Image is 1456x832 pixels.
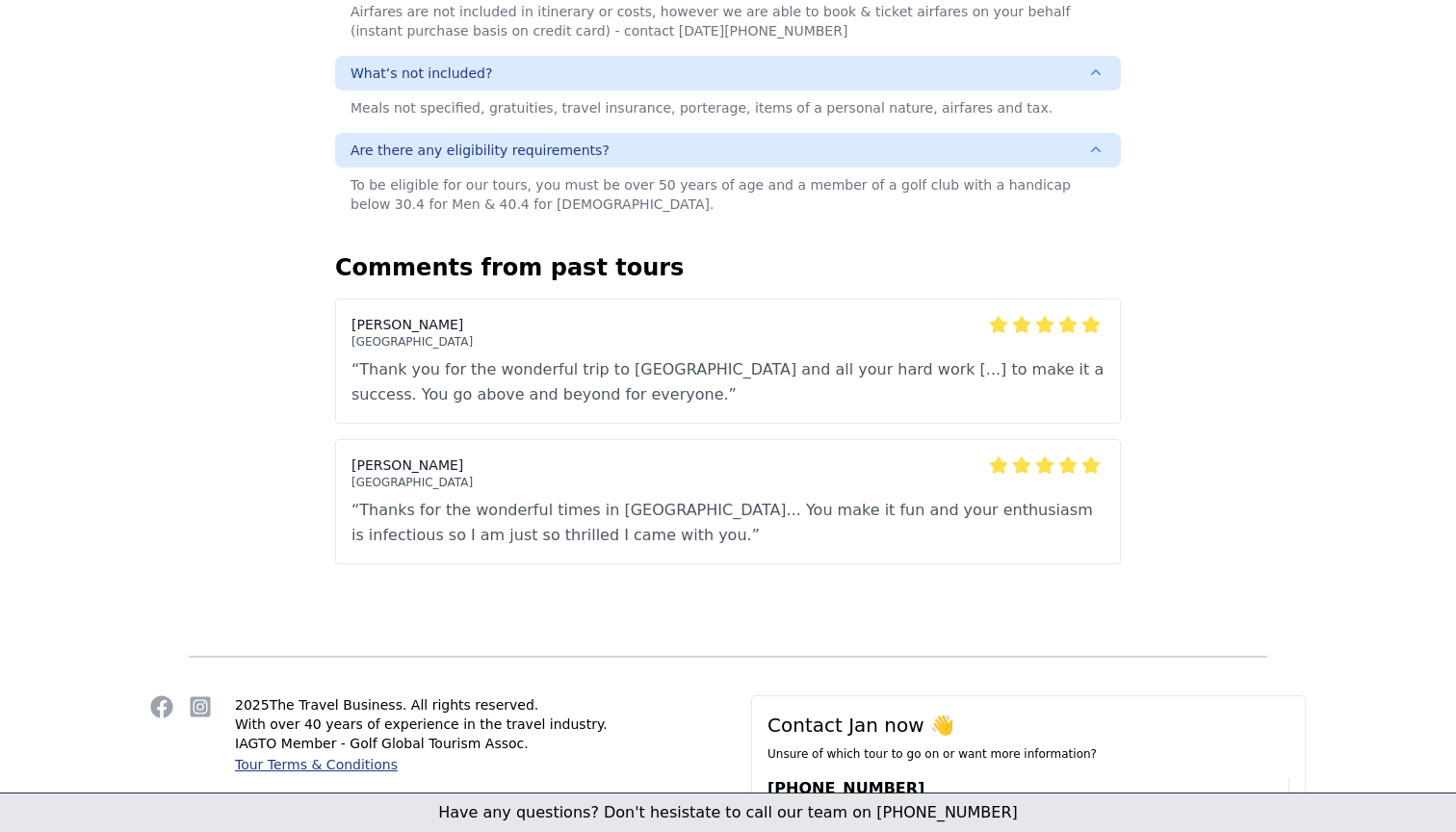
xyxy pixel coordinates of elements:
[351,64,492,83] span: What’s not included?
[767,746,1289,762] p: Unsure of which tour to go on or want more information?
[351,498,1105,548] p: “ Thanks for the wonderful times in [GEOGRAPHIC_DATA]... You make it fun and your enthusiasm is i...
[335,133,1121,168] button: Are there any eligibility requirements?
[351,455,463,475] span: [PERSON_NAME]
[351,357,1105,407] p: “ Thank you for the wonderful trip to [GEOGRAPHIC_DATA] and all your hard work [...] to make it a...
[335,168,1121,221] div: To be eligible for our tours, you must be over 50 years of age and a member of a golf club with a...
[335,91,1121,125] div: Meals not specified, gratuities, travel insurance, porterage, items of a personal nature, airfare...
[767,712,1289,739] h2: Contact Jan now 👋
[235,695,608,715] p: 2025 The Travel Business. All rights reserved.
[335,56,1121,91] button: What’s not included?
[351,475,1105,490] span: [GEOGRAPHIC_DATA]
[235,757,398,772] a: Tour Terms & Conditions
[335,252,1121,283] h2: Comments from past tours
[351,315,463,334] span: [PERSON_NAME]
[351,141,610,160] span: Are there any eligibility requirements?
[189,695,212,718] a: The Travel Business Golf Tours's Instagram profile (opens in new window)
[150,695,173,718] a: The Travel Business Golf Tours's Facebook profile (opens in new window)
[351,334,1105,350] span: [GEOGRAPHIC_DATA]
[235,715,608,734] p: With over 40 years of experience in the travel industry.
[767,771,924,805] a: [PHONE_NUMBER]
[235,734,608,753] p: IAGTO Member - Golf Global Tourism Assoc.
